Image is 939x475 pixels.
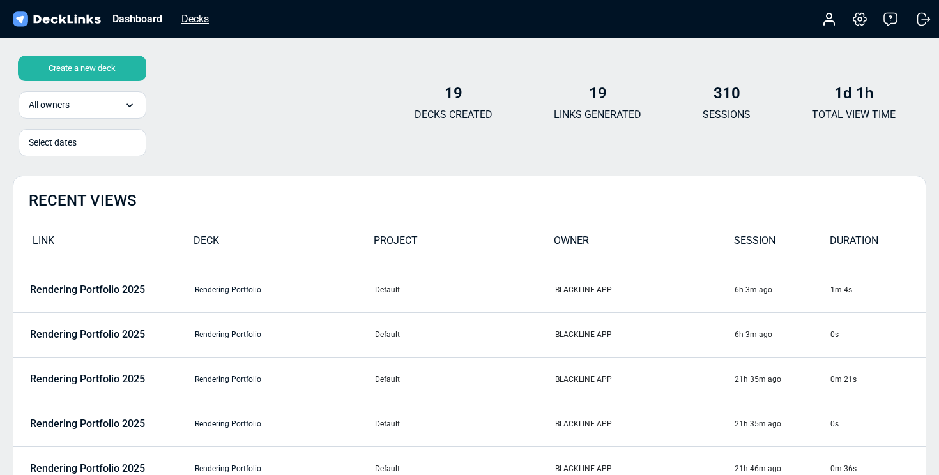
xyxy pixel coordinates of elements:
div: Select dates [29,136,136,149]
div: All owners [19,91,146,119]
img: DeckLinks [10,10,103,29]
a: Rendering Portfolio [195,330,261,339]
div: Decks [175,11,215,27]
h2: RECENT VIEWS [29,192,137,210]
b: 19 [445,84,462,102]
div: 0m 36s [830,463,925,474]
div: 21h 35m ago [735,418,829,430]
td: BLACKLINE APP [554,312,734,357]
td: Default [374,312,554,357]
div: SESSION [734,233,830,255]
td: Default [374,357,554,402]
div: 1m 4s [830,284,925,296]
div: DURATION [830,233,926,255]
p: TOTAL VIEW TIME [812,107,896,123]
div: 0s [830,329,925,340]
td: BLACKLINE APP [554,268,734,312]
div: 21h 35m ago [735,373,829,385]
div: Create a new deck [18,56,146,81]
div: 0m 21s [830,373,925,385]
p: Rendering Portfolio 2025 [30,463,145,474]
td: BLACKLINE APP [554,357,734,402]
b: 310 [714,84,740,102]
div: OWNER [554,233,734,255]
div: DECK [194,233,374,255]
div: 6h 3m ago [735,329,829,340]
td: Default [374,268,554,312]
a: Rendering Portfolio [195,375,261,384]
div: 6h 3m ago [735,284,829,296]
b: 19 [589,84,607,102]
p: SESSIONS [703,107,751,123]
div: 21h 46m ago [735,463,829,474]
p: DECKS CREATED [415,107,492,123]
a: Rendering Portfolio 2025 [14,373,149,385]
a: Rendering Portfolio [195,419,261,428]
td: Default [374,402,554,446]
a: Rendering Portfolio 2025 [14,463,149,474]
p: Rendering Portfolio 2025 [30,373,145,385]
div: Dashboard [106,11,169,27]
a: Rendering Portfolio 2025 [14,284,149,296]
a: Rendering Portfolio 2025 [14,418,149,430]
p: Rendering Portfolio 2025 [30,284,145,296]
a: Rendering Portfolio [195,285,261,294]
td: BLACKLINE APP [554,402,734,446]
p: LINKS GENERATED [554,107,641,123]
a: Rendering Portfolio [195,464,261,473]
b: 1d 1h [834,84,873,102]
p: Rendering Portfolio 2025 [30,418,145,430]
div: LINK [13,233,194,255]
p: Rendering Portfolio 2025 [30,329,145,340]
div: 0s [830,418,925,430]
div: PROJECT [374,233,554,255]
a: Rendering Portfolio 2025 [14,329,149,340]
